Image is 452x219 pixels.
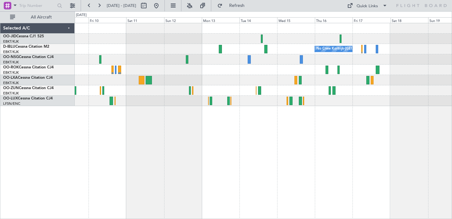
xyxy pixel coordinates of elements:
div: Mon 13 [202,17,239,23]
div: Fri 17 [352,17,390,23]
div: Quick Links [357,3,378,9]
span: OO-ROK [3,66,19,69]
a: OO-LUXCessna Citation CJ4 [3,97,53,100]
button: Quick Links [344,1,390,11]
div: Wed 15 [277,17,315,23]
a: EBKT/KJK [3,81,19,85]
div: No Crew Kortrijk-[GEOGRAPHIC_DATA] [316,44,381,54]
a: OO-NSGCessna Citation CJ4 [3,55,54,59]
a: EBKT/KJK [3,39,19,44]
span: OO-NSG [3,55,19,59]
button: Refresh [214,1,252,11]
a: D-IBLUCessna Citation M2 [3,45,49,49]
div: [DATE] [76,13,87,18]
div: Fri 10 [89,17,126,23]
div: Thu 16 [315,17,352,23]
span: [DATE] - [DATE] [107,3,136,8]
a: LFSN/ENC [3,101,20,106]
div: Sat 18 [390,17,428,23]
a: OO-ZUNCessna Citation CJ4 [3,86,54,90]
input: Trip Number [19,1,55,10]
a: EBKT/KJK [3,60,19,65]
div: Sun 12 [164,17,202,23]
a: OO-LXACessna Citation CJ4 [3,76,53,80]
a: OO-ROKCessna Citation CJ4 [3,66,54,69]
div: Sat 11 [126,17,164,23]
button: All Aircraft [7,12,68,22]
span: All Aircraft [16,15,66,19]
a: EBKT/KJK [3,70,19,75]
span: D-IBLU [3,45,15,49]
div: Tue 14 [239,17,277,23]
span: OO-ZUN [3,86,19,90]
span: Refresh [224,3,250,8]
a: EBKT/KJK [3,91,19,96]
span: OO-LUX [3,97,18,100]
a: OO-JIDCessna CJ1 525 [3,35,44,38]
a: EBKT/KJK [3,50,19,54]
span: OO-JID [3,35,16,38]
span: OO-LXA [3,76,18,80]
